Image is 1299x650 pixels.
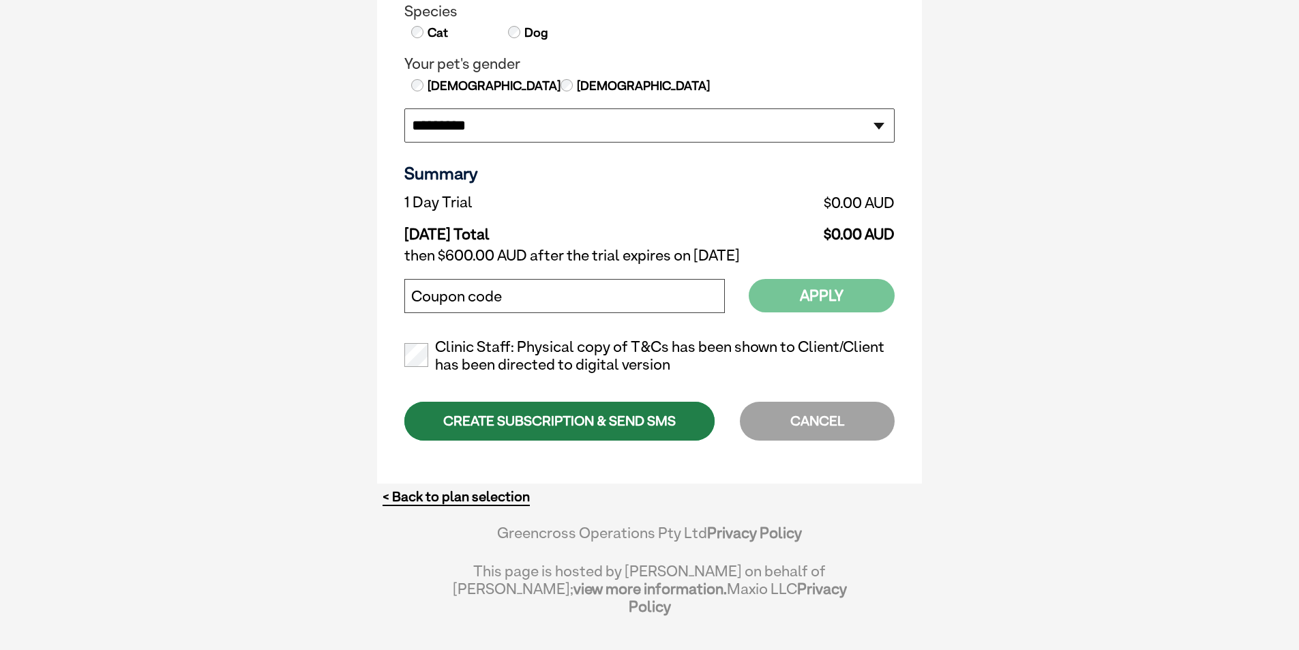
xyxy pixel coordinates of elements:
a: view more information. [573,580,727,597]
input: Clinic Staff: Physical copy of T&Cs has been shown to Client/Client has been directed to digital ... [404,343,428,367]
h3: Summary [404,163,895,183]
legend: Species [404,3,895,20]
div: CANCEL [740,402,895,441]
legend: Your pet's gender [404,55,895,73]
button: Apply [749,279,895,312]
label: Coupon code [411,288,502,306]
td: then $600.00 AUD after the trial expires on [DATE] [404,243,895,268]
td: 1 Day Trial [404,190,671,215]
a: Privacy Policy [629,580,847,615]
td: $0.00 AUD [671,215,895,243]
label: Clinic Staff: Physical copy of T&Cs has been shown to Client/Client has been directed to digital ... [404,338,895,374]
td: [DATE] Total [404,215,671,243]
div: CREATE SUBSCRIPTION & SEND SMS [404,402,715,441]
div: This page is hosted by [PERSON_NAME] on behalf of [PERSON_NAME]; Maxio LLC [452,555,847,615]
a: Privacy Policy [707,524,802,542]
a: < Back to plan selection [383,488,530,505]
div: Greencross Operations Pty Ltd [452,524,847,555]
td: $0.00 AUD [671,190,895,215]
